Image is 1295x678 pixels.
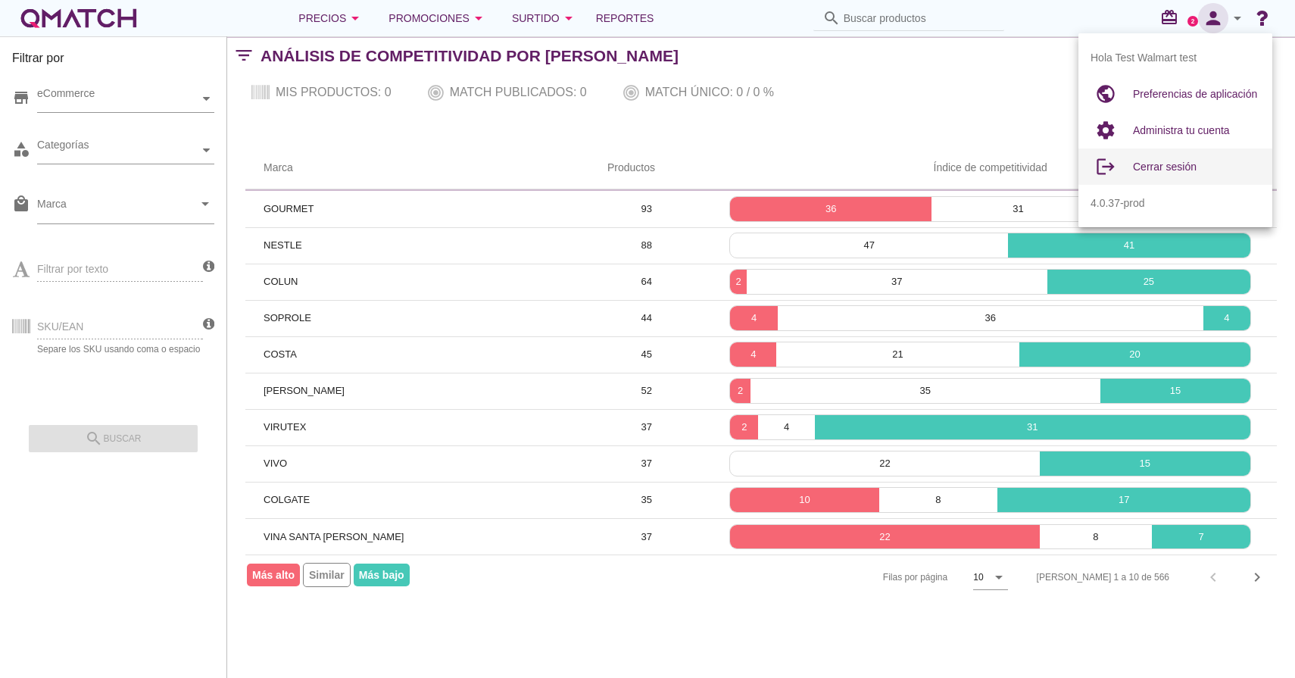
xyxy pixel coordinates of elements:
p: 22 [730,456,1039,471]
span: Cerrar sesión [1133,161,1197,173]
i: store [12,89,30,107]
p: 4 [758,420,814,435]
input: Buscar productos [844,6,995,30]
button: Precios [286,3,376,33]
th: Marca: Not sorted. [245,147,589,189]
h3: Filtrar por [12,49,214,73]
p: 10 [730,492,878,508]
p: 2 [730,420,758,435]
i: arrow_drop_down [1228,9,1247,27]
td: 35 [589,482,704,518]
span: VIRUTEX [264,421,306,433]
span: COSTA [264,348,297,360]
td: 44 [589,300,704,336]
i: chevron_right [1248,568,1266,586]
p: 4 [730,347,776,362]
i: settings [1091,115,1121,145]
span: Preferencias de aplicación [1133,88,1257,100]
td: 37 [589,445,704,482]
span: VIVO [264,458,287,469]
span: VINA SANTA [PERSON_NAME] [264,531,404,542]
i: public [1091,79,1121,109]
span: 4.0.37-prod [1091,195,1145,211]
td: 37 [589,409,704,445]
span: COLGATE [264,494,310,505]
i: category [12,140,30,158]
p: 2 [730,274,746,289]
p: 25 [1047,274,1250,289]
i: person [1198,8,1228,29]
i: logout [1091,152,1121,182]
i: redeem [1160,8,1184,27]
td: 37 [589,518,704,555]
td: 45 [589,336,704,373]
p: 15 [1040,456,1250,471]
p: 20 [1019,347,1250,362]
a: white-qmatch-logo [18,3,139,33]
p: 8 [1040,530,1152,545]
a: Reportes [590,3,660,33]
button: Promociones [376,3,500,33]
span: COLUN [264,276,298,287]
p: 4 [730,311,777,326]
span: Similar [303,563,351,587]
text: 2 [1191,17,1195,24]
p: 36 [778,311,1203,326]
p: 2 [730,383,750,398]
td: 88 [589,227,704,264]
i: arrow_drop_down [990,568,1008,586]
p: 35 [750,383,1100,398]
p: 7 [1152,530,1250,545]
div: Precios [298,9,364,27]
p: 15 [1100,383,1250,398]
p: 36 [730,202,931,217]
p: 8 [879,492,998,508]
span: NESTLE [264,239,302,251]
p: 37 [747,274,1047,289]
span: Administra tu cuenta [1133,124,1230,136]
i: filter_list [227,55,261,56]
span: SOPROLE [264,312,311,323]
td: 93 [589,191,704,227]
th: Productos: Not sorted. [589,147,704,189]
td: 52 [589,373,704,409]
div: Filas por página [732,555,1008,599]
p: 31 [931,202,1105,217]
i: arrow_drop_down [346,9,364,27]
span: Hola Test Walmart test [1091,50,1197,66]
span: Más alto [247,564,300,586]
i: arrow_drop_down [196,195,214,213]
span: [PERSON_NAME] [264,385,345,396]
p: 31 [815,420,1250,435]
p: 41 [1008,238,1250,253]
i: arrow_drop_down [560,9,578,27]
h2: Análisis de competitividad por [PERSON_NAME] [261,44,679,68]
p: 21 [776,347,1019,362]
i: local_mall [12,195,30,213]
th: Índice de competitividad: Not sorted. [704,147,1277,189]
p: 47 [730,238,1008,253]
p: 4 [1203,311,1250,326]
button: Next page [1244,564,1271,591]
span: Reportes [596,9,654,27]
div: 10 [973,570,983,584]
td: 64 [589,264,704,300]
div: Promociones [388,9,488,27]
button: Surtido [500,3,590,33]
i: arrow_drop_down [470,9,488,27]
p: 22 [730,530,1039,545]
span: Más bajo [354,564,410,586]
i: search [822,9,841,27]
div: [PERSON_NAME] 1 a 10 de 566 [1037,570,1169,584]
a: 2 [1187,16,1198,27]
span: GOURMET [264,203,314,214]
div: Surtido [512,9,578,27]
p: 17 [997,492,1250,508]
